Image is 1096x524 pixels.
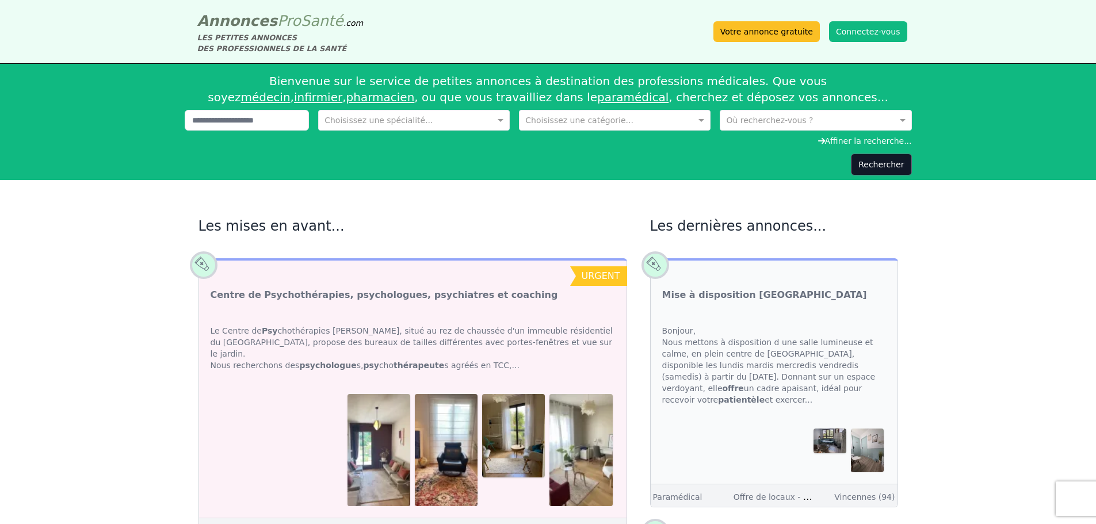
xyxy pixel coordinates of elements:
[363,361,379,370] strong: psy
[662,288,867,302] a: Mise à disposition [GEOGRAPHIC_DATA]
[262,326,277,335] strong: Psy
[343,18,363,28] span: .com
[185,68,912,110] div: Bienvenue sur le service de petites annonces à destination des professions médicales. Que vous so...
[277,12,301,29] span: Pro
[197,12,364,29] a: AnnoncesProSanté.com
[346,90,415,104] a: pharmacien
[597,90,669,104] a: paramédical
[650,217,898,235] h2: Les dernières annonces...
[198,217,627,235] h2: Les mises en avant...
[718,395,765,404] strong: patientèle
[723,384,744,393] strong: offre
[394,361,444,370] strong: thérapeute
[834,492,895,502] a: Vincennes (94)
[197,12,278,29] span: Annonces
[199,313,627,383] div: Le Centre de chothérapies [PERSON_NAME], situé au rez de chaussée d'un immeuble résidentiel du [G...
[301,12,343,29] span: Santé
[482,394,545,477] img: Centre de Psychothérapies, psychologues, psychiatres et coaching
[185,135,912,147] div: Affiner la recherche...
[211,288,558,302] a: Centre de Psychothérapies, psychologues, psychiatres et coaching
[851,429,884,472] img: Mise à disposition salle Vincennes
[299,361,356,370] strong: psychologue
[347,394,410,506] img: Centre de Psychothérapies, psychologues, psychiatres et coaching
[415,394,478,506] img: Centre de Psychothérapies, psychologues, psychiatres et coaching
[197,32,364,54] div: LES PETITES ANNONCES DES PROFESSIONNELS DE LA SANTÉ
[713,21,820,42] a: Votre annonce gratuite
[653,492,702,502] a: Paramédical
[829,21,907,42] button: Connectez-vous
[294,90,342,104] a: infirmier
[241,90,291,104] a: médecin
[581,270,620,281] span: urgent
[851,154,911,175] button: Rechercher
[734,491,839,502] a: Offre de locaux - Clientèle
[814,429,846,453] img: Mise à disposition salle Vincennes
[549,394,612,506] img: Centre de Psychothérapies, psychologues, psychiatres et coaching
[651,313,898,417] div: Bonjour, Nous mettons à disposition d une salle lumineuse et calme, en plein centre de [GEOGRAPHI...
